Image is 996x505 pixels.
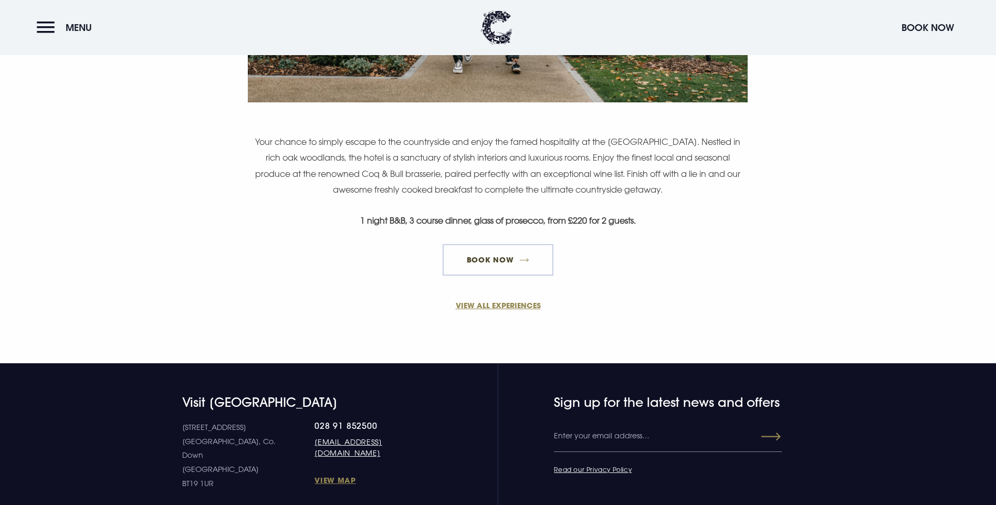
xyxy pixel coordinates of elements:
span: Menu [66,22,92,34]
h4: Sign up for the latest news and offers [554,395,740,410]
h4: Visit [GEOGRAPHIC_DATA] [182,395,429,410]
a: VIEW ALL EXPERIENCES [248,300,748,311]
p: [STREET_ADDRESS] [GEOGRAPHIC_DATA], Co. Down [GEOGRAPHIC_DATA] BT19 1UR [182,420,314,490]
button: Submit [743,427,781,446]
a: View Map [314,475,429,485]
a: 028 91 852500 [314,420,429,431]
p: Your chance to simply escape to the countryside and enjoy the famed hospitality at the [GEOGRAPHI... [248,134,748,198]
button: Book Now [896,16,959,39]
img: Clandeboye Lodge [481,10,512,45]
a: [EMAIL_ADDRESS][DOMAIN_NAME] [314,436,429,458]
a: Read our Privacy Policy [554,465,632,474]
button: Menu [37,16,97,39]
a: Book Now [443,244,553,276]
strong: 1 night B&B, 3 course dinner, glass of prosecco, from £220 for 2 guests. [360,215,636,226]
input: Enter your email address… [554,420,781,452]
